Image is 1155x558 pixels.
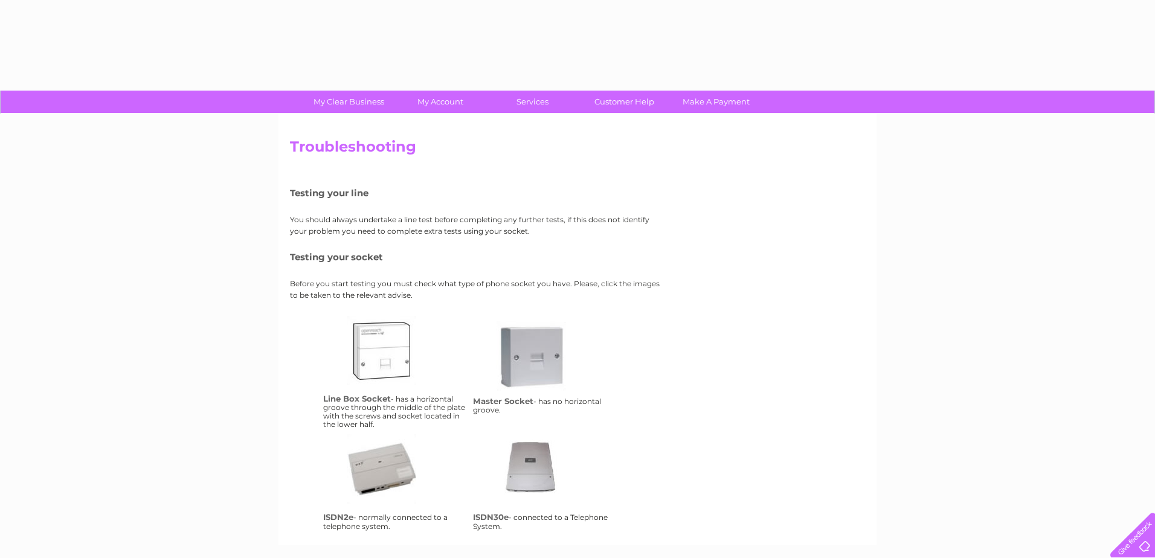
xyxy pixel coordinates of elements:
p: You should always undertake a line test before completing any further tests, if this does not ide... [290,214,664,237]
a: Customer Help [574,91,674,113]
a: My Account [391,91,491,113]
td: - has no horizontal groove. [470,313,620,432]
a: My Clear Business [299,91,399,113]
p: Before you start testing you must check what type of phone socket you have. Please, click the ima... [290,278,664,301]
h4: Master Socket [473,396,533,406]
a: lbs [347,316,443,412]
td: - normally connected to a telephone system. [320,431,470,533]
a: Services [483,91,582,113]
a: isdn30e [497,434,593,531]
a: Make A Payment [666,91,766,113]
td: - connected to a Telephone System. [470,431,620,533]
h4: ISDN30e [473,512,509,522]
h4: ISDN2e [323,512,353,522]
td: - has a horizontal groove through the middle of the plate with the screws and socket located in t... [320,313,470,432]
a: ms [497,321,593,418]
h5: Testing your socket [290,252,664,262]
h5: Testing your line [290,188,664,198]
a: isdn2e [347,434,443,531]
h4: Line Box Socket [323,394,391,403]
h2: Troubleshooting [290,138,865,161]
